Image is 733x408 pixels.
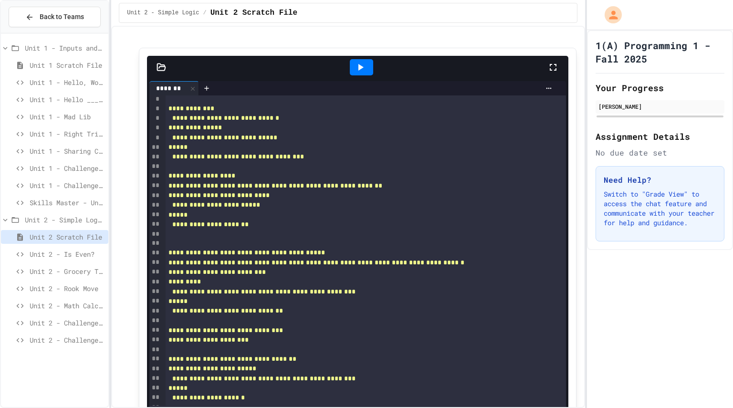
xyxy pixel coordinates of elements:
[30,301,105,311] span: Unit 2 - Math Calculator
[25,43,105,53] span: Unit 1 - Inputs and Numbers
[127,9,199,17] span: Unit 2 - Simple Logic
[596,130,724,143] h2: Assignment Details
[596,147,724,158] div: No due date set
[30,283,105,293] span: Unit 2 - Rook Move
[30,198,105,208] span: Skills Master - Unit 1 - Parakeet Calculator
[30,249,105,259] span: Unit 2 - Is Even?
[210,7,297,19] span: Unit 2 Scratch File
[596,39,724,65] h1: 1(A) Programming 1 - Fall 2025
[30,232,105,242] span: Unit 2 Scratch File
[30,146,105,156] span: Unit 1 - Sharing Cookies
[25,215,105,225] span: Unit 2 - Simple Logic
[30,94,105,105] span: Unit 1 - Hello _____
[30,335,105,345] span: Unit 2 - Challenge Project - Colors on Chessboard
[604,189,716,228] p: Switch to "Grade View" to access the chat feature and communicate with your teacher for help and ...
[30,180,105,190] span: Unit 1 - Challenge Project - Ancient Pyramid
[30,318,105,328] span: Unit 2 - Challenge Project - Type of Triangle
[30,129,105,139] span: Unit 1 - Right Triangle Calculator
[598,102,722,111] div: [PERSON_NAME]
[595,4,624,26] div: My Account
[30,112,105,122] span: Unit 1 - Mad Lib
[30,163,105,173] span: Unit 1 - Challenge Project - Cat Years Calculator
[596,81,724,94] h2: Your Progress
[30,60,105,70] span: Unit 1 Scratch File
[40,12,84,22] span: Back to Teams
[604,174,716,186] h3: Need Help?
[9,7,101,27] button: Back to Teams
[203,9,206,17] span: /
[30,266,105,276] span: Unit 2 - Grocery Tracker
[30,77,105,87] span: Unit 1 - Hello, World!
